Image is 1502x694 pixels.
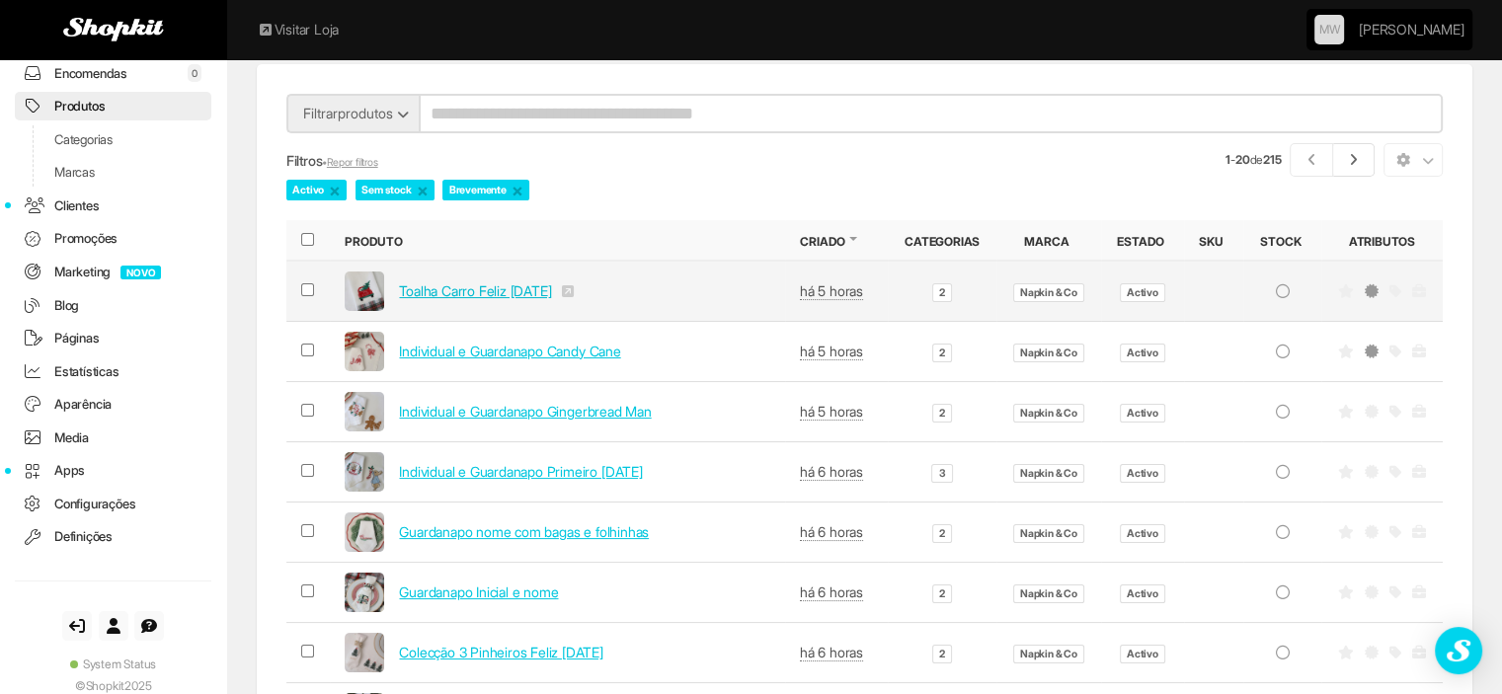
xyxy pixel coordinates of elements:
a: Guardanapo nome com bagas e folhinhas [399,523,649,540]
a: × [417,182,429,199]
span: Activo [1120,464,1165,483]
th: Categorias [888,220,996,261]
i: Destaque [1338,405,1354,419]
button: Estado [1117,233,1168,250]
a: × [329,182,341,199]
a: Colecção 3 Pinheiros Feliz [DATE] [399,644,602,660]
i: Revenda / B2B [1412,345,1426,358]
img: 6a54197-154010-img_5209-002.JPG [345,332,384,371]
span: 2 [932,344,952,362]
span: © 2025 [75,678,152,693]
a: Toalha Carro Feliz [DATE] [399,282,551,299]
i: Promoção [1389,405,1401,419]
i: Promoção [1389,465,1401,479]
i: Destaque [1338,345,1354,358]
i: Destaque [1338,284,1354,298]
abbr: 8 set 2025 às 15:30 [800,403,863,421]
i: Novidade [1365,284,1379,298]
i: Revenda / B2B [1412,405,1426,419]
i: Destaque [1338,646,1354,659]
a: Blog [15,291,211,320]
a: System Status [15,655,211,672]
span: Activo [286,180,347,199]
span: Activo [1120,524,1165,543]
span: 2 [932,283,952,302]
i: Revenda / B2B [1412,585,1426,599]
span: produtos [338,105,393,121]
img: b2e0a9b-151444-img_5230-002.JPG [345,633,384,672]
a: Ver produto na loja [559,282,577,299]
i: Stock inactivo [1274,525,1292,539]
span: Napkin & Co [1013,404,1084,423]
i: Promoção [1389,585,1401,599]
i: Revenda / B2B [1412,646,1426,659]
button: Marca [1024,233,1073,250]
a: Próximo [1333,143,1376,177]
i: Revenda / B2B [1412,284,1426,298]
a: Conta [99,611,128,641]
img: 31e3f26-154330-img_5201-002.JPG [345,271,384,311]
a: Shopkit [86,678,125,693]
a: Produtos [15,92,211,120]
a: Individual e Guardanapo Candy Cane [399,343,620,359]
i: Destaque [1338,465,1354,479]
a: Media [15,424,211,452]
span: 2 [932,404,952,423]
span: Activo [1120,344,1165,362]
i: Stock inactivo [1274,465,1292,479]
img: Shopkit [63,18,164,41]
i: Promoção [1389,345,1401,358]
span: Napkin & Co [1013,464,1084,483]
span: 2 [932,645,952,663]
span: Napkin & Co [1013,645,1084,663]
span: Napkin & Co [1013,524,1084,543]
a: Páginas [15,324,211,352]
small: - de [1225,151,1281,168]
i: Novidade [1365,646,1379,659]
a: Apps [15,456,211,485]
i: Promoção [1389,646,1401,659]
th: Atributos [1321,220,1443,261]
span: Sem stock [356,180,435,199]
a: × [512,182,523,199]
i: Destaque [1338,585,1354,599]
i: Revenda / B2B [1412,525,1426,539]
abbr: 8 set 2025 às 15:45 [800,282,863,300]
a: Clientes [15,192,211,220]
a: Estatísticas [15,357,211,386]
i: Destaque [1338,525,1354,539]
i: Stock inactivo [1274,585,1292,599]
i: Stock inactivo [1274,405,1292,419]
span: 0 [188,64,201,82]
a: Repor filtros [327,156,378,169]
button: Criado [800,233,849,250]
span: System Status [83,656,156,671]
a: Visitar Loja [257,20,339,39]
a: Promoções [15,224,211,253]
span: 2 [932,524,952,543]
strong: 215 [1263,152,1281,167]
a: Sair [62,611,92,641]
div: Open Intercom Messenger [1435,627,1482,674]
i: Promoção [1389,525,1401,539]
a: Definições [15,522,211,551]
a: Configurações [15,490,211,518]
button: Stock [1260,233,1305,250]
a: MarketingNOVO [15,258,211,286]
a: Guardanapo Inicial e nome [399,583,558,600]
a: Individual e Guardanapo Primeiro [DATE] [399,463,642,480]
img: 419a38b-152238-img_5266-002.JPG [345,512,384,552]
abbr: 8 set 2025 às 15:42 [800,343,863,360]
a: Aparência [15,390,211,419]
span: Brevemente [442,180,528,199]
a: Marcas [15,158,211,187]
small: • [322,156,377,169]
span: Activo [1120,404,1165,423]
i: Revenda / B2B [1412,465,1426,479]
i: Stock inactivo [1274,345,1292,358]
i: Stock inactivo [1274,284,1292,298]
span: NOVO [120,266,161,279]
span: Napkin & Co [1013,344,1084,362]
a: Suporte [134,611,164,641]
button: Filtrarprodutos [286,94,420,133]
